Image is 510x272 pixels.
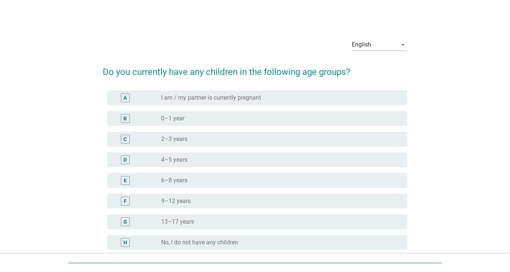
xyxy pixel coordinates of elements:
div: F [124,197,127,205]
div: English [352,41,371,48]
div: B [123,114,127,122]
label: 9–12 years [161,197,191,205]
div: A [123,94,127,101]
label: 4–5 years [161,156,187,163]
div: G [123,218,127,225]
label: No, I do not have any children [161,239,238,246]
label: 0–1 year [161,115,184,122]
h2: Do you currently have any children in the following age groups? [103,58,407,79]
i: arrow_drop_down [398,40,407,49]
div: E [124,176,127,184]
label: I am / my partner is currently pregnant [161,94,261,101]
label: 6–8 years [161,177,187,184]
div: D [123,156,127,163]
div: H [123,238,127,246]
div: C [123,135,127,143]
label: 2–3 years [161,135,187,143]
label: 13–17 years [161,218,194,225]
